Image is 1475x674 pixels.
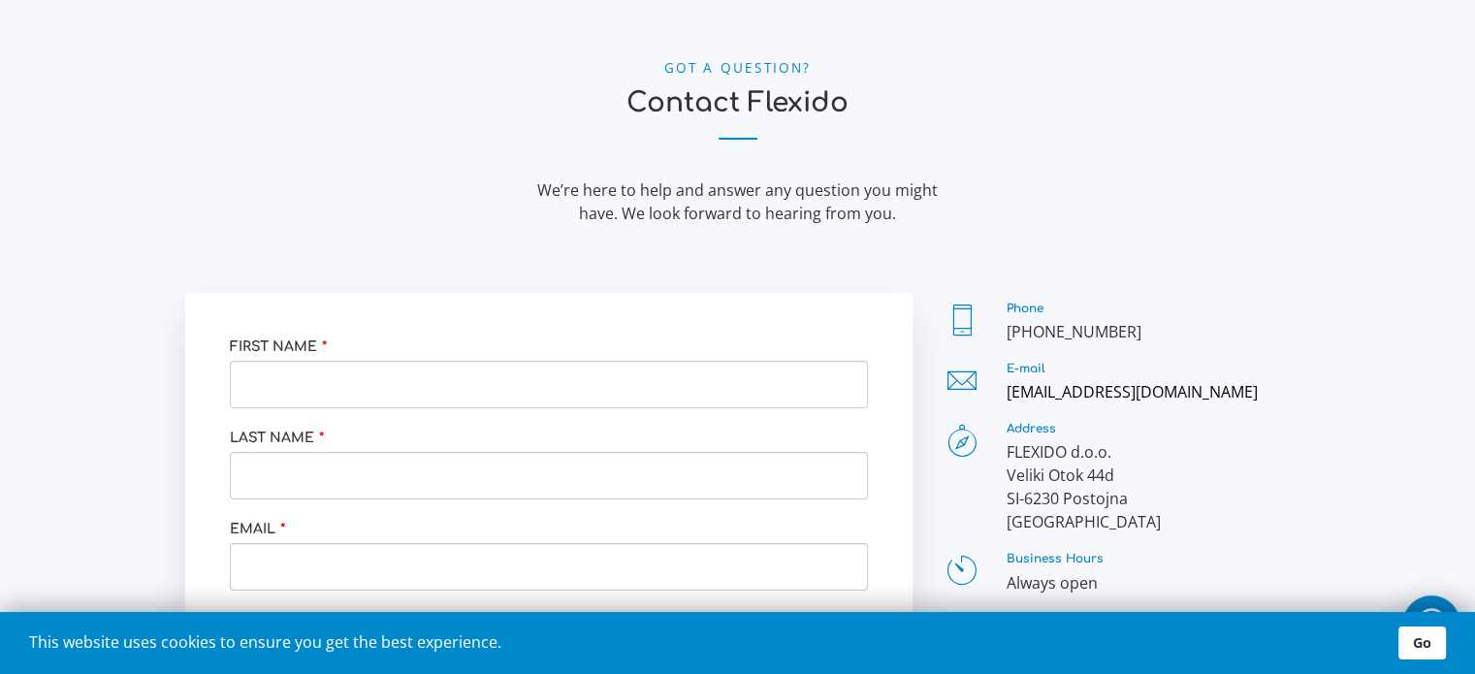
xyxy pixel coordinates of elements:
h5: Business Hours [1007,553,1291,565]
h5: E-mail [1007,363,1291,375]
p: Always open [1007,571,1291,594]
label: First Name [230,338,332,356]
div: We’re here to help and answer any question you might have. We look forward to hearing from you. [525,178,951,225]
a: Go [1398,626,1446,659]
a: [EMAIL_ADDRESS][DOMAIN_NAME] [1007,381,1258,402]
i: Address [945,423,979,458]
h5: Address [1007,423,1291,435]
small: Got a Question? [664,58,812,77]
i: Phone [945,303,979,337]
img: whatsapp_icon_white.svg [1412,605,1451,642]
i: E-mail [945,363,979,398]
label: Last name [230,430,329,447]
h2: Contact Flexido [185,88,1291,140]
h5: Phone [1007,303,1291,315]
label: Email [230,521,290,538]
div: [PHONE_NUMBER] [1007,320,1291,343]
i: Business Hours [945,553,979,588]
div: FLEXIDO d.o.o. Veliki Otok 44d SI-6230 Postojna [GEOGRAPHIC_DATA] [1007,440,1291,533]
